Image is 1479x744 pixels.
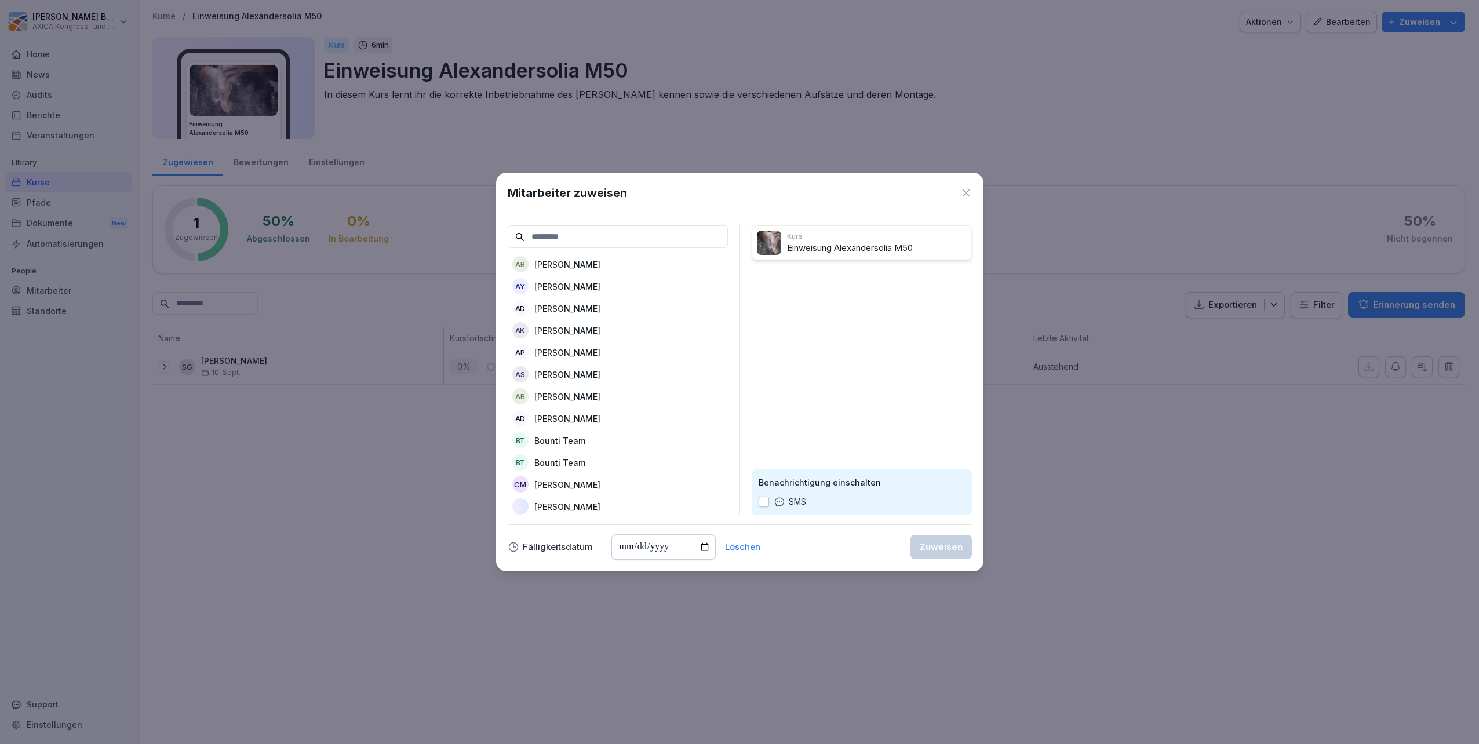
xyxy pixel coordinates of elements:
div: CM [512,476,529,493]
div: AB [512,388,529,404]
p: [PERSON_NAME] [534,391,600,403]
p: Benachrichtigung einschalten [759,476,965,488]
p: [PERSON_NAME] [534,302,600,315]
div: AB [512,256,529,272]
div: Zuweisen [920,541,963,553]
p: Bounti Team [534,457,585,469]
p: Fälligkeitsdatum [523,543,593,551]
div: AP [512,344,529,360]
p: [PERSON_NAME] [534,258,600,271]
img: isz51oimpoai9tn4aj2axnel.png [512,498,529,515]
div: BT [512,454,529,471]
p: Einweisung Alexandersolia M50 [787,242,967,255]
button: Zuweisen [910,535,972,559]
p: Kurs [787,231,967,242]
p: [PERSON_NAME] [534,501,600,513]
p: [PERSON_NAME] [534,369,600,381]
div: AY [512,278,529,294]
p: [PERSON_NAME] [534,324,600,337]
p: [PERSON_NAME] [534,280,600,293]
p: Bounti Team [534,435,585,447]
button: Löschen [725,543,760,551]
div: AK [512,322,529,338]
p: [PERSON_NAME] [534,479,600,491]
div: AS [512,366,529,382]
div: AD [512,300,529,316]
p: [PERSON_NAME] [534,347,600,359]
p: SMS [789,495,806,508]
p: [PERSON_NAME] [534,413,600,425]
div: BT [512,432,529,448]
h1: Mitarbeiter zuweisen [508,184,627,202]
div: AD [512,410,529,426]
